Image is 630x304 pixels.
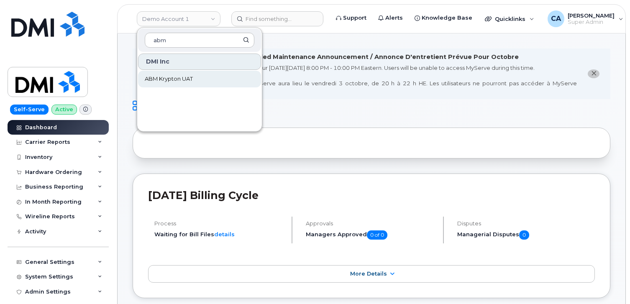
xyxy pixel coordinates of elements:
[145,33,254,48] input: Search
[306,230,436,240] h5: Managers Approved
[519,230,529,240] span: 0
[138,71,261,87] a: ABM Krypton UAT
[148,189,595,202] h2: [DATE] Billing Cycle
[214,231,235,238] a: details
[138,54,261,70] div: DMI Inc
[154,220,284,227] h4: Process
[367,230,387,240] span: 0 of 0
[350,271,387,277] span: More Details
[457,230,595,240] h5: Managerial Disputes
[306,220,436,227] h4: Approvals
[149,64,577,95] div: MyServe scheduled maintenance will occur [DATE][DATE] 8:00 PM - 10:00 PM Eastern. Users will be u...
[145,75,193,83] span: ABM Krypton UAT
[207,53,519,61] div: October Scheduled Maintenance Announcement / Annonce D'entretient Prévue Pour Octobre
[154,230,284,238] li: Waiting for Bill Files
[588,69,599,78] button: close notification
[457,220,595,227] h4: Disputes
